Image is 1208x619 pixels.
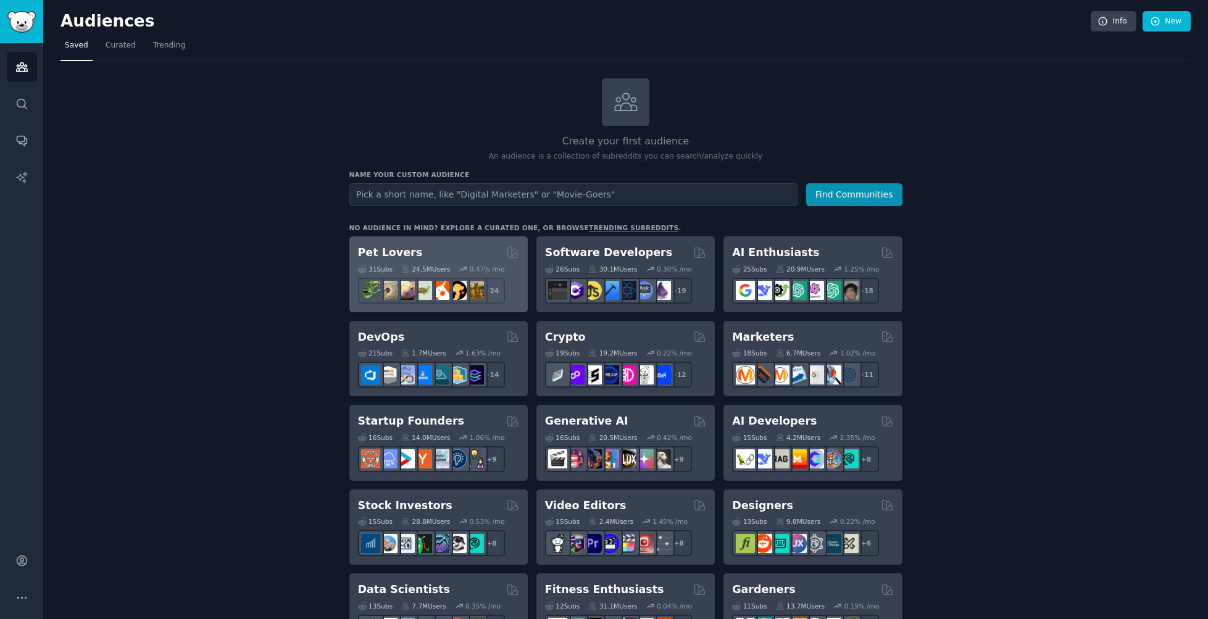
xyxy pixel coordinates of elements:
img: AskMarketing [770,365,789,384]
div: 2.4M Users [588,517,633,526]
span: Saved [65,40,88,51]
div: 0.53 % /mo [470,517,505,526]
div: 7.7M Users [401,602,446,610]
img: SaaS [378,449,398,468]
img: cockatiel [430,281,449,300]
div: 11 Sub s [732,602,767,610]
div: 0.04 % /mo [657,602,692,610]
img: VideoEditors [600,534,619,553]
h2: DevOps [358,330,405,345]
img: finalcutpro [617,534,636,553]
h2: Software Developers [545,245,672,260]
img: starryai [635,449,654,468]
div: 20.9M Users [776,265,825,273]
img: deepdream [583,449,602,468]
div: 16 Sub s [545,433,580,442]
div: 15 Sub s [358,517,393,526]
div: 18 Sub s [732,349,767,357]
img: defi_ [652,365,671,384]
div: 31 Sub s [358,265,393,273]
img: gopro [548,534,567,553]
div: 19 Sub s [545,349,580,357]
p: An audience is a collection of subreddits you can search/analyze quickly [349,151,902,162]
h2: Data Scientists [358,582,450,597]
div: 28.8M Users [401,517,450,526]
a: New [1143,11,1191,32]
img: GoogleGeminiAI [736,281,755,300]
h2: Gardeners [732,582,796,597]
div: 26 Sub s [545,265,580,273]
div: 12 Sub s [545,602,580,610]
img: ValueInvesting [378,534,398,553]
h3: Name your custom audience [349,170,902,179]
img: StocksAndTrading [430,534,449,553]
h2: Stock Investors [358,498,452,513]
div: 0.42 % /mo [657,433,692,442]
a: Trending [149,36,190,61]
div: + 18 [853,278,879,304]
img: userexperience [805,534,824,553]
img: postproduction [652,534,671,553]
img: PlatformEngineers [465,365,484,384]
img: DeepSeek [753,281,772,300]
a: Curated [101,36,140,61]
img: ethstaker [583,365,602,384]
h2: AI Developers [732,413,817,429]
div: 1.02 % /mo [840,349,875,357]
div: 25 Sub s [732,265,767,273]
img: CryptoNews [635,365,654,384]
img: OpenSourceAI [805,449,824,468]
div: 13 Sub s [358,602,393,610]
h2: Startup Founders [358,413,464,429]
img: Youtubevideo [635,534,654,553]
div: 0.19 % /mo [844,602,879,610]
img: web3 [600,365,619,384]
div: 20.5M Users [588,433,637,442]
img: ycombinator [413,449,432,468]
img: GummySearch logo [7,11,36,33]
img: Forex [396,534,415,553]
span: Curated [106,40,136,51]
h2: Audiences [60,12,1091,31]
img: software [548,281,567,300]
img: Rag [770,449,789,468]
div: 1.63 % /mo [465,349,501,357]
img: logodesign [753,534,772,553]
div: No audience in mind? Explore a curated one, or browse . [349,223,681,232]
img: LangChain [736,449,755,468]
img: dalle2 [565,449,585,468]
img: 0xPolygon [565,365,585,384]
div: 19.2M Users [588,349,637,357]
img: DevOpsLinks [413,365,432,384]
div: 9.8M Users [776,517,821,526]
div: 16 Sub s [358,433,393,442]
img: leopardgeckos [396,281,415,300]
div: 0.35 % /mo [465,602,501,610]
img: FluxAI [617,449,636,468]
div: 24.5M Users [401,265,450,273]
img: MarketingResearch [822,365,841,384]
img: PetAdvice [448,281,467,300]
div: 0.22 % /mo [657,349,692,357]
img: aivideo [548,449,567,468]
img: AItoolsCatalog [770,281,789,300]
h2: Fitness Enthusiasts [545,582,664,597]
img: indiehackers [430,449,449,468]
img: premiere [583,534,602,553]
img: AWS_Certified_Experts [378,365,398,384]
img: content_marketing [736,365,755,384]
h2: Generative AI [545,413,628,429]
img: azuredevops [361,365,380,384]
img: growmybusiness [465,449,484,468]
div: 31.1M Users [588,602,637,610]
img: Docker_DevOps [396,365,415,384]
img: turtle [413,281,432,300]
div: 13.7M Users [776,602,825,610]
img: MistralAI [788,449,807,468]
img: dogbreed [465,281,484,300]
button: Find Communities [806,183,902,206]
div: 14.0M Users [401,433,450,442]
img: csharp [565,281,585,300]
img: llmops [822,449,841,468]
div: + 24 [479,278,505,304]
